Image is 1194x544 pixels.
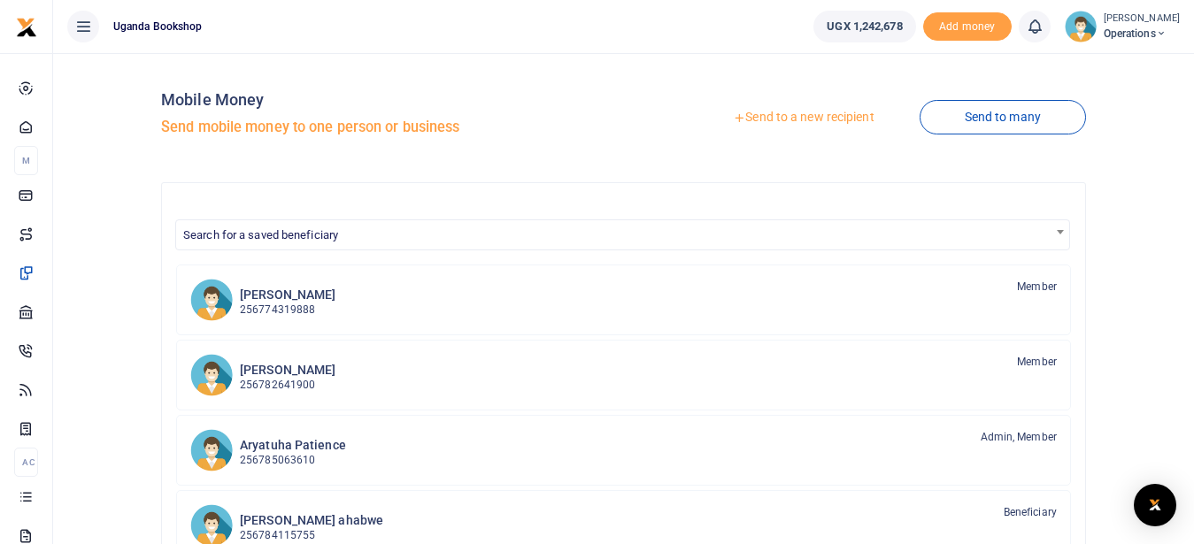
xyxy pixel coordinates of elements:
[240,302,335,318] p: 256774319888
[161,90,616,110] h4: Mobile Money
[1065,11,1097,42] img: profile-user
[1017,354,1057,370] span: Member
[106,19,210,34] span: Uganda bookshop
[827,18,902,35] span: UGX 1,242,678
[981,429,1057,445] span: Admin, Member
[923,19,1012,32] a: Add money
[1017,279,1057,295] span: Member
[923,12,1012,42] span: Add money
[14,146,38,175] li: M
[920,100,1086,134] a: Send to many
[190,429,233,471] img: AP
[1134,484,1176,526] div: Open Intercom Messenger
[176,220,1069,248] span: Search for a saved beneficiary
[240,527,383,544] p: 256784115755
[14,448,38,477] li: Ac
[176,415,1071,486] a: AP Aryatuha Patience 256785063610 Admin, Member
[1104,26,1180,42] span: Operations
[176,264,1071,335] a: PK [PERSON_NAME] 256774319888 Member
[190,279,233,321] img: PK
[240,452,346,469] p: 256785063610
[161,119,616,136] h5: Send mobile money to one person or business
[806,11,922,42] li: Wallet ballance
[813,11,915,42] a: UGX 1,242,678
[1104,11,1180,27] small: [PERSON_NAME]
[923,12,1012,42] li: Toup your wallet
[1004,504,1057,520] span: Beneficiary
[240,363,335,378] h6: [PERSON_NAME]
[240,438,346,453] h6: Aryatuha Patience
[190,354,233,396] img: BN
[16,17,37,38] img: logo-small
[240,513,383,528] h6: [PERSON_NAME] ahabwe
[175,219,1070,250] span: Search for a saved beneficiary
[176,340,1071,410] a: BN [PERSON_NAME] 256782641900 Member
[240,287,335,303] h6: [PERSON_NAME]
[16,19,37,33] a: logo-small logo-large logo-large
[1065,11,1180,42] a: profile-user [PERSON_NAME] Operations
[240,377,335,394] p: 256782641900
[183,228,338,241] span: Search for a saved beneficiary
[688,102,919,134] a: Send to a new recipient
